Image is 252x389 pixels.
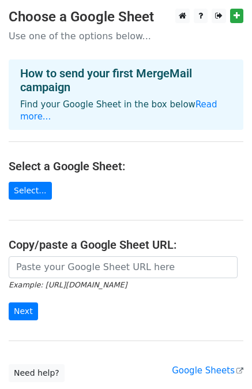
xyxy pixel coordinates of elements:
[20,66,232,94] h4: How to send your first MergeMail campaign
[9,280,127,289] small: Example: [URL][DOMAIN_NAME]
[9,238,243,252] h4: Copy/paste a Google Sheet URL:
[9,364,65,382] a: Need help?
[9,256,238,278] input: Paste your Google Sheet URL here
[9,302,38,320] input: Next
[9,182,52,200] a: Select...
[20,99,217,122] a: Read more...
[172,365,243,376] a: Google Sheets
[9,159,243,173] h4: Select a Google Sheet:
[20,99,232,123] p: Find your Google Sheet in the box below
[9,9,243,25] h3: Choose a Google Sheet
[9,30,243,42] p: Use one of the options below...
